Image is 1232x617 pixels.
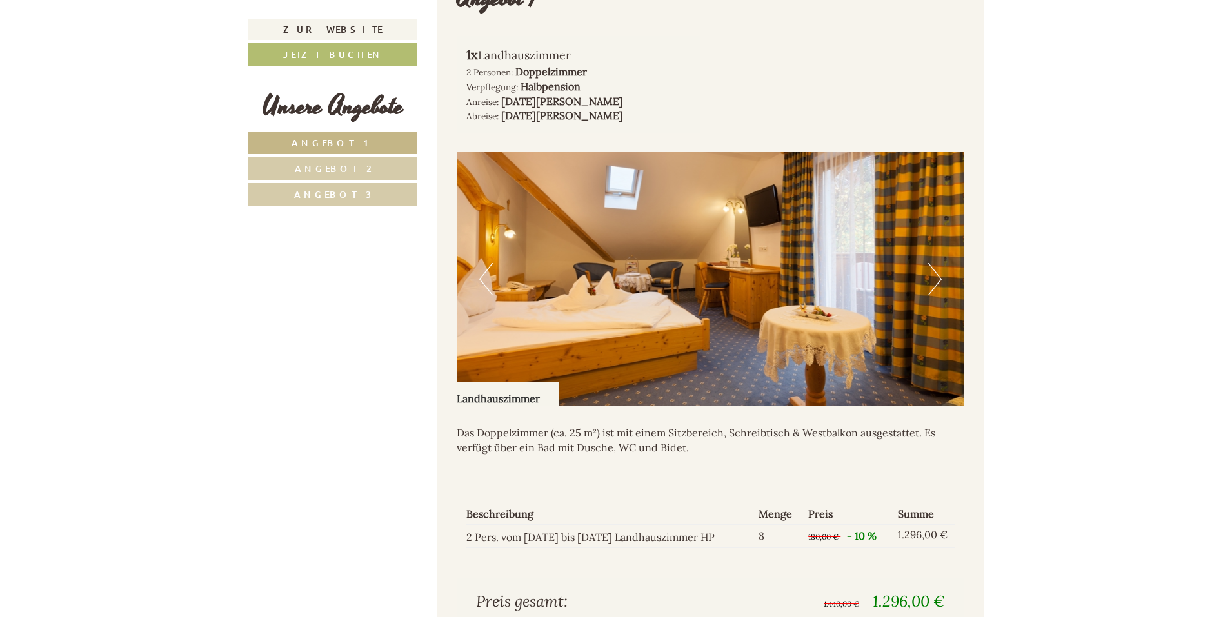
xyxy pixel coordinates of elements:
b: Doppelzimmer [515,65,587,78]
span: 1.296,00 € [873,591,945,611]
span: Angebot 2 [295,162,372,175]
b: 1x [466,46,478,63]
small: Abreise: [466,110,499,122]
div: Preis gesamt: [466,591,711,612]
small: Anreise: [466,96,499,108]
th: Preis [803,504,892,524]
span: - 10 % [847,529,877,542]
th: Beschreibung [466,504,754,524]
a: Jetzt buchen [248,43,417,66]
span: 180,00 € [808,532,839,542]
small: Verpflegung: [466,81,518,93]
button: Next [928,263,942,295]
span: 1.440,00 € [824,599,859,609]
span: Angebot 3 [294,188,372,201]
td: 8 [753,524,803,547]
b: [DATE][PERSON_NAME] [501,109,623,122]
td: 1.296,00 € [893,524,955,547]
div: Landhauszimmer [457,382,559,406]
small: 2 Personen: [466,66,513,78]
span: Angebot 1 [292,137,375,149]
a: Zur Website [248,19,417,40]
div: Landhauszimmer [466,46,691,64]
div: Unsere Angebote [248,88,417,125]
b: Halbpension [521,80,581,93]
th: Menge [753,504,803,524]
div: Das Doppelzimmer (ca. 25 m²) ist mit einem Sitzbereich, Schreibtisch & Westbalkon ausgestattet. E... [457,406,965,475]
th: Summe [893,504,955,524]
button: Previous [479,263,493,295]
img: image [457,152,965,406]
b: [DATE][PERSON_NAME] [501,95,623,108]
td: 2 Pers. vom [DATE] bis [DATE] Landhauszimmer HP [466,524,754,547]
